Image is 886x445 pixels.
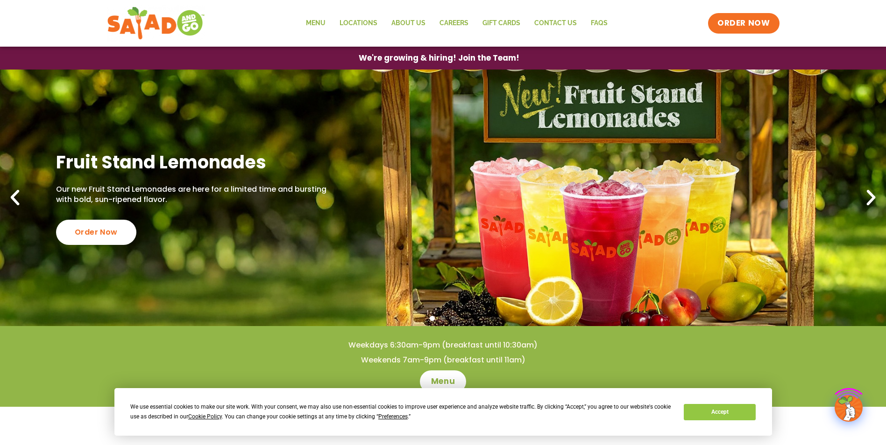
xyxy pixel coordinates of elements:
span: Go to slide 1 [430,316,435,321]
img: new-SAG-logo-768×292 [107,5,206,42]
span: Go to slide 3 [451,316,456,321]
h2: Fruit Stand Lemonades [56,151,330,174]
a: We're growing & hiring! Join the Team! [345,47,533,69]
button: Accept [684,404,756,420]
span: Preferences [378,413,408,420]
a: ORDER NOW [708,13,779,34]
div: We use essential cookies to make our site work. With your consent, we may also use non-essential ... [130,402,673,422]
h4: Weekdays 6:30am-9pm (breakfast until 10:30am) [19,340,867,350]
span: Go to slide 2 [440,316,446,321]
a: Locations [333,13,384,34]
span: Cookie Policy [188,413,222,420]
a: Contact Us [527,13,584,34]
span: We're growing & hiring! Join the Team! [359,54,519,62]
div: Previous slide [5,188,25,208]
a: Menu [420,370,466,393]
a: GIFT CARDS [475,13,527,34]
a: FAQs [584,13,615,34]
div: Cookie Consent Prompt [114,388,772,436]
span: ORDER NOW [717,18,770,29]
a: Careers [432,13,475,34]
div: Order Now [56,220,136,245]
a: Menu [299,13,333,34]
a: About Us [384,13,432,34]
span: Menu [431,376,455,387]
p: Our new Fruit Stand Lemonades are here for a limited time and bursting with bold, sun-ripened fla... [56,184,330,205]
h4: Weekends 7am-9pm (breakfast until 11am) [19,355,867,365]
div: Next slide [861,188,881,208]
nav: Menu [299,13,615,34]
